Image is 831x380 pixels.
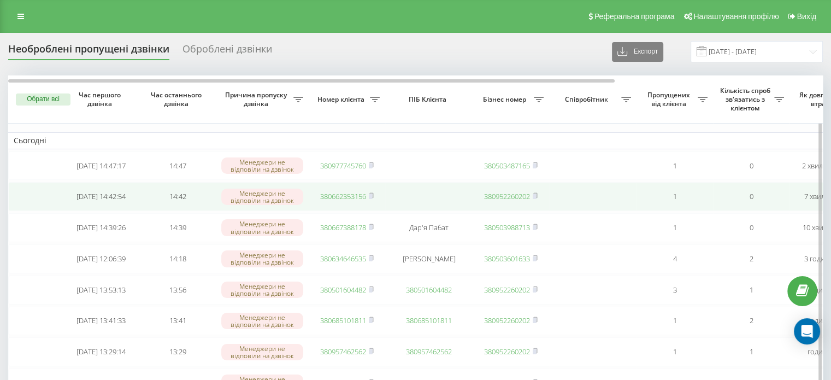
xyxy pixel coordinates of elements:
[63,213,139,242] td: [DATE] 14:39:26
[478,95,534,104] span: Бізнес номер
[320,315,366,325] a: 380685101811
[139,244,216,273] td: 14:18
[406,285,452,295] a: 380501604482
[221,250,303,267] div: Менеджери не відповіли на дзвінок
[221,219,303,236] div: Менеджери не відповіли на дзвінок
[484,315,530,325] a: 380952260202
[484,347,530,356] a: 380952260202
[713,151,789,180] td: 0
[636,337,713,366] td: 1
[63,307,139,336] td: [DATE] 13:41:33
[385,213,473,242] td: Дар'я Пабат
[72,91,131,108] span: Час першого дзвінка
[484,223,530,232] a: 380503988713
[148,91,207,108] span: Час останнього дзвінка
[221,282,303,298] div: Менеджери не відповіли на дзвінок
[221,189,303,205] div: Менеджери не відповіли на дзвінок
[63,337,139,366] td: [DATE] 13:29:14
[139,276,216,305] td: 13:56
[385,244,473,273] td: [PERSON_NAME]
[139,337,216,366] td: 13:29
[8,43,169,60] div: Необроблені пропущені дзвінки
[693,12,779,21] span: Налаштування профілю
[713,276,789,305] td: 1
[320,223,366,232] a: 380667388178
[139,151,216,180] td: 14:47
[612,42,663,62] button: Експорт
[221,91,293,108] span: Причина пропуску дзвінка
[713,337,789,366] td: 1
[484,191,530,201] a: 380952260202
[484,254,530,264] a: 380503601633
[139,213,216,242] td: 14:39
[484,161,530,171] a: 380503487165
[320,161,366,171] a: 380977745760
[636,276,713,305] td: 3
[406,315,452,325] a: 380685101811
[797,12,816,21] span: Вихід
[63,276,139,305] td: [DATE] 13:53:13
[320,254,366,264] a: 380634646535
[320,285,366,295] a: 380501604482
[139,182,216,211] td: 14:42
[636,182,713,211] td: 1
[555,95,621,104] span: Співробітник
[221,313,303,329] div: Менеджери не відповіли на дзвінок
[713,244,789,273] td: 2
[16,93,70,106] button: Обрати всі
[63,151,139,180] td: [DATE] 14:47:17
[320,347,366,356] a: 380957462562
[594,12,675,21] span: Реферальна програма
[182,43,272,60] div: Оброблені дзвінки
[713,213,789,242] td: 0
[139,307,216,336] td: 13:41
[642,91,698,108] span: Пропущених від клієнта
[320,191,366,201] a: 380662353156
[636,244,713,273] td: 4
[636,151,713,180] td: 1
[221,157,303,174] div: Менеджери не відповіли на дзвінок
[794,318,820,344] div: Open Intercom Messenger
[221,344,303,360] div: Менеджери не відповіли на дзвінок
[63,182,139,211] td: [DATE] 14:42:54
[406,347,452,356] a: 380957462562
[314,95,370,104] span: Номер клієнта
[63,244,139,273] td: [DATE] 12:06:39
[713,307,789,336] td: 2
[636,307,713,336] td: 1
[713,182,789,211] td: 0
[718,86,774,112] span: Кількість спроб зв'язатись з клієнтом
[394,95,463,104] span: ПІБ Клієнта
[636,213,713,242] td: 1
[484,285,530,295] a: 380952260202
